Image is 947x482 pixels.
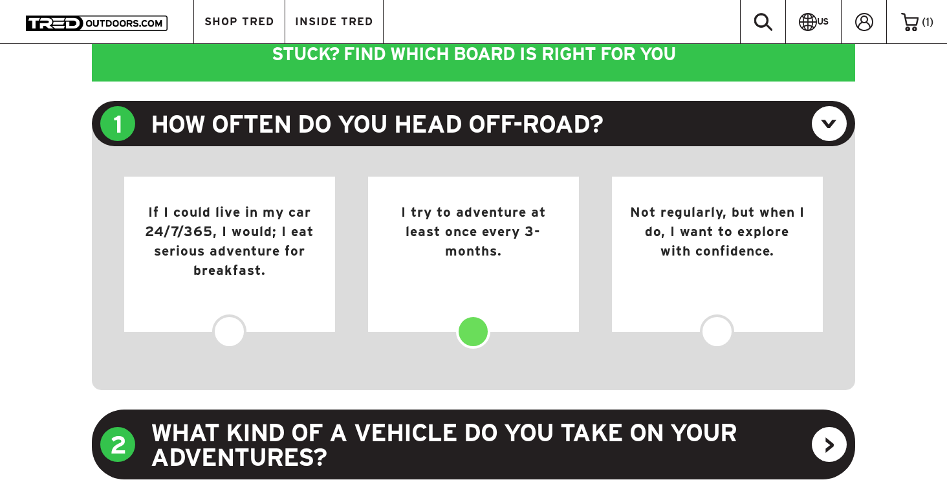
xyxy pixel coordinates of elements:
[124,177,335,332] div: If I could live in my car 24/7/365, I would; I eat serious adventure for breakfast.
[901,13,919,31] img: cart-icon
[204,16,274,27] span: SHOP TRED
[368,177,579,332] div: I try to adventure at least once every 3-months.
[926,16,930,28] span: 1
[26,16,168,31] img: TRED Outdoors America
[295,16,373,27] span: INSIDE TRED
[922,16,933,28] span: ( )
[100,427,135,462] span: 2
[100,106,135,141] span: 1
[92,410,855,479] div: WHAT KIND OF A VEHICLE DO YOU TAKE ON YOUR ADVENTURES?
[92,101,855,146] div: HOW OFTEN DO YOU HEAD OFF-ROAD?
[92,27,855,82] div: STUCK? FIND WHICH BOARD IS RIGHT FOR YOU
[612,177,823,332] div: Not regularly, but when I do, I want to explore with confidence.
